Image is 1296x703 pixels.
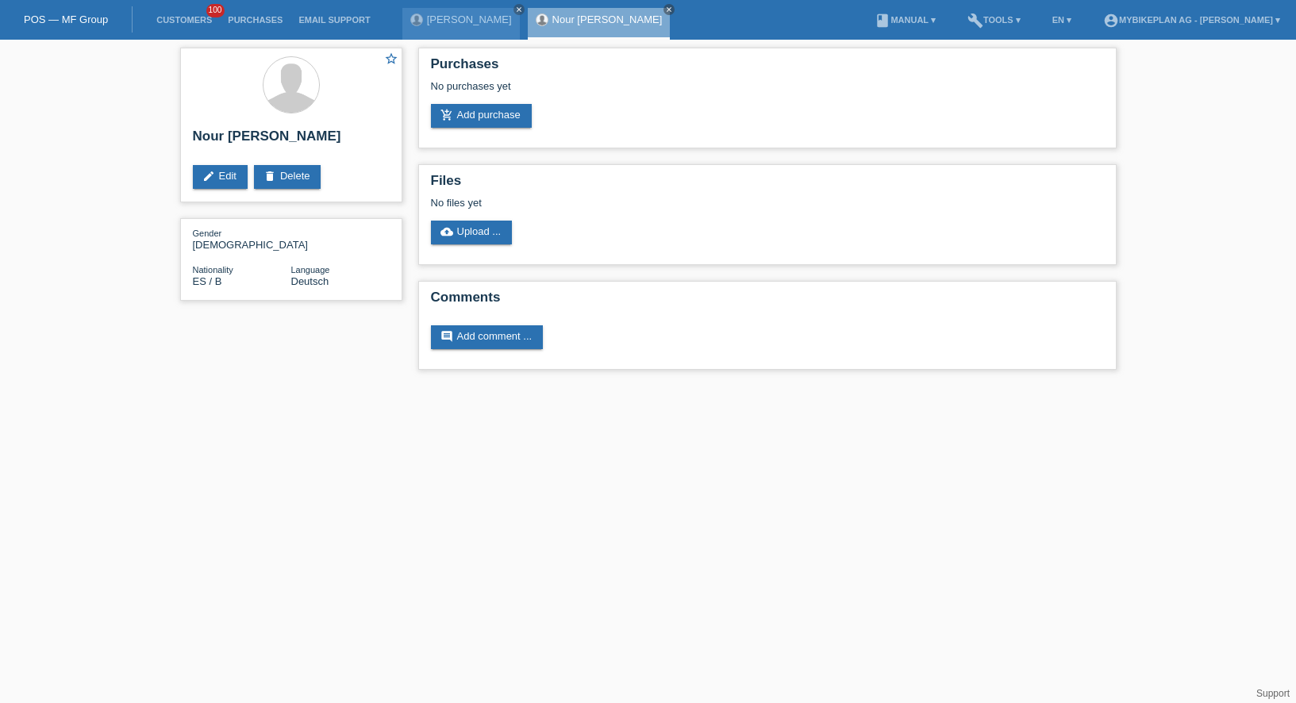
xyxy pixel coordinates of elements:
[206,4,225,17] span: 100
[440,225,453,238] i: cloud_upload
[431,104,532,128] a: add_shopping_cartAdd purchase
[291,265,330,275] span: Language
[1095,15,1288,25] a: account_circleMybikeplan AG - [PERSON_NAME] ▾
[515,6,523,13] i: close
[290,15,378,25] a: Email Support
[665,6,673,13] i: close
[967,13,983,29] i: build
[960,15,1029,25] a: buildTools ▾
[440,109,453,121] i: add_shopping_cart
[202,170,215,182] i: edit
[193,165,248,189] a: editEdit
[1044,15,1079,25] a: EN ▾
[431,290,1104,313] h2: Comments
[427,13,512,25] a: [PERSON_NAME]
[431,197,916,209] div: No files yet
[291,275,329,287] span: Deutsch
[254,165,321,189] a: deleteDelete
[193,265,233,275] span: Nationality
[193,129,390,152] h2: Nour [PERSON_NAME]
[193,229,222,238] span: Gender
[431,173,1104,197] h2: Files
[513,4,525,15] a: close
[1256,688,1290,699] a: Support
[193,227,291,251] div: [DEMOGRAPHIC_DATA]
[193,275,222,287] span: Spain / B / 15.12.2022
[867,15,944,25] a: bookManual ▾
[875,13,890,29] i: book
[148,15,220,25] a: Customers
[263,170,276,182] i: delete
[440,330,453,343] i: comment
[431,80,1104,104] div: No purchases yet
[552,13,663,25] a: Nour [PERSON_NAME]
[431,56,1104,80] h2: Purchases
[1103,13,1119,29] i: account_circle
[384,52,398,68] a: star_border
[220,15,290,25] a: Purchases
[384,52,398,66] i: star_border
[431,325,544,349] a: commentAdd comment ...
[431,221,513,244] a: cloud_uploadUpload ...
[24,13,108,25] a: POS — MF Group
[663,4,675,15] a: close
